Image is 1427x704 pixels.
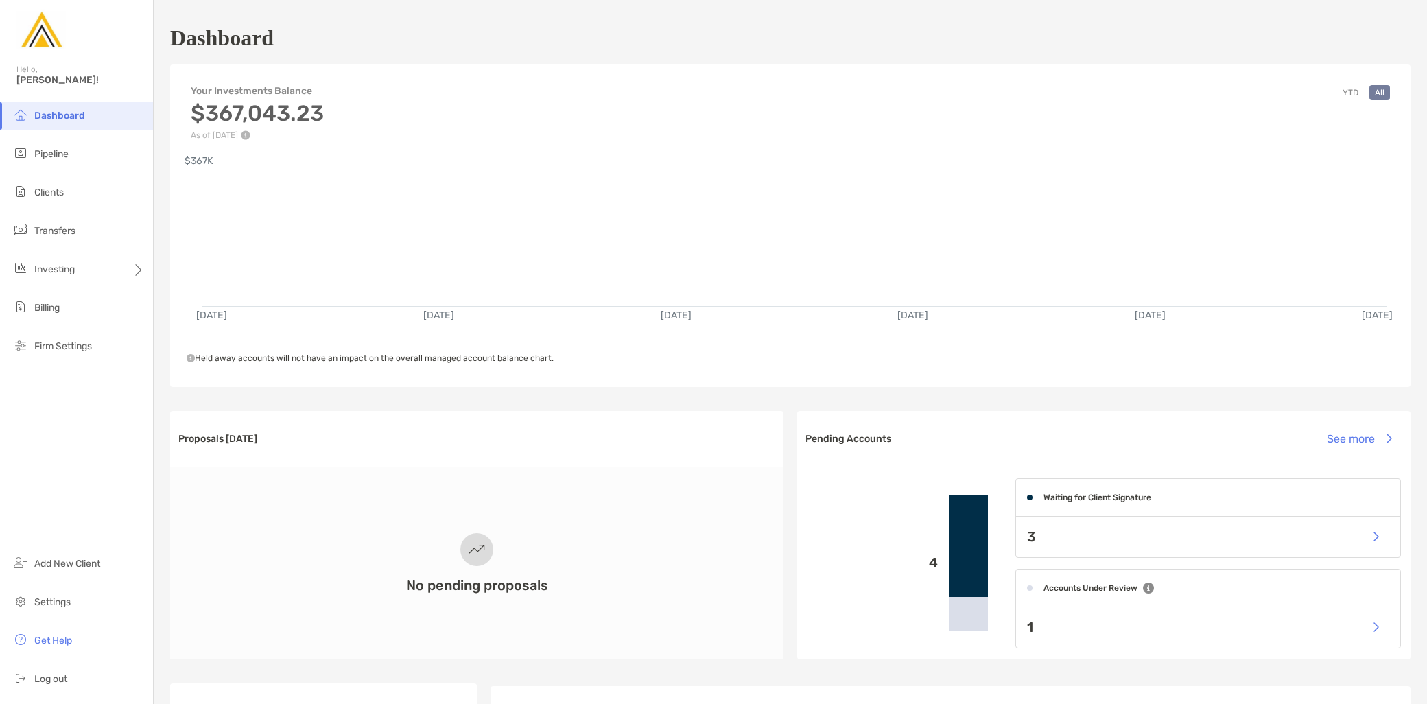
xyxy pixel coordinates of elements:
h4: Waiting for Client Signature [1043,493,1151,502]
text: [DATE] [196,309,227,321]
h3: No pending proposals [406,577,548,594]
text: [DATE] [1362,309,1393,321]
span: Held away accounts will not have an impact on the overall managed account balance chart. [187,353,554,363]
p: 3 [1027,528,1036,545]
h4: Your Investments Balance [191,85,324,97]
button: See more [1316,423,1402,454]
img: transfers icon [12,222,29,238]
button: YTD [1337,85,1364,100]
text: [DATE] [1135,309,1166,321]
p: 1 [1027,619,1033,636]
img: Performance Info [241,130,250,140]
span: Clients [34,187,64,198]
img: add_new_client icon [12,554,29,571]
span: Add New Client [34,558,100,570]
button: All [1369,85,1390,100]
span: Settings [34,596,71,608]
span: Transfers [34,225,75,237]
h3: Pending Accounts [805,433,891,445]
span: Log out [34,673,67,685]
span: Firm Settings [34,340,92,352]
img: investing icon [12,260,29,277]
span: Investing [34,263,75,275]
span: Get Help [34,635,72,646]
text: [DATE] [661,309,692,321]
img: pipeline icon [12,145,29,161]
span: Billing [34,302,60,314]
p: As of [DATE] [191,130,324,140]
img: logout icon [12,670,29,686]
text: [DATE] [897,309,928,321]
img: get-help icon [12,631,29,648]
span: [PERSON_NAME]! [16,74,145,86]
img: Zoe Logo [16,5,66,55]
h3: Proposals [DATE] [178,433,257,445]
h4: Accounts Under Review [1043,583,1137,593]
h3: $367,043.23 [191,100,324,126]
text: $367K [185,155,213,167]
text: [DATE] [423,309,454,321]
p: 4 [808,554,938,572]
h1: Dashboard [170,25,274,51]
img: settings icon [12,593,29,609]
img: clients icon [12,183,29,200]
span: Pipeline [34,148,69,160]
img: dashboard icon [12,106,29,123]
span: Dashboard [34,110,85,121]
img: billing icon [12,298,29,315]
img: firm-settings icon [12,337,29,353]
